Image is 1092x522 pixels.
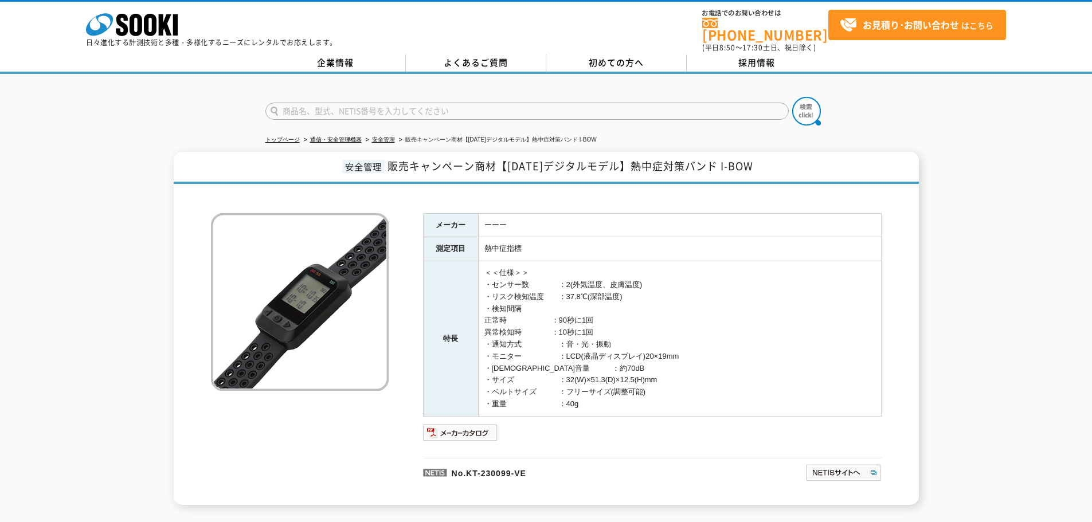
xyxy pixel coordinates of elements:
[86,39,337,46] p: 日々進化する計測技術と多種・多様化するニーズにレンタルでお応えします。
[840,17,993,34] span: はこちら
[423,458,695,485] p: No.KT-230099-VE
[265,54,406,72] a: 企業情報
[478,261,881,417] td: ＜＜仕様＞＞ ・センサー数 ：2(外気温度、皮膚温度) ・リスク検知温度 ：37.8℃(深部温度) ・検知間隔 正常時 ：90秒に1回 異常検知時 ：10秒に1回 ・通知方式 ：音・光・振動 ・...
[702,18,828,41] a: [PHONE_NUMBER]
[423,213,478,237] th: メーカー
[342,160,385,173] span: 安全管理
[828,10,1006,40] a: お見積り･お問い合わせはこちら
[702,42,816,53] span: (平日 ～ 土日、祝日除く)
[805,464,882,482] img: NETISサイトへ
[478,237,881,261] td: 熱中症指標
[719,42,735,53] span: 8:50
[388,158,753,174] span: 販売キャンペーン商材【[DATE]デジタルモデル】熱中症対策バンド I-BOW
[742,42,763,53] span: 17:30
[792,97,821,125] img: btn_search.png
[702,10,828,17] span: お電話でのお問い合わせは
[423,431,498,439] a: メーカーカタログ
[423,261,478,417] th: 特長
[423,423,498,442] img: メーカーカタログ
[478,213,881,237] td: ーーー
[687,54,827,72] a: 採用情報
[863,18,959,32] strong: お見積り･お問い合わせ
[423,237,478,261] th: 測定項目
[546,54,687,72] a: 初めての方へ
[310,136,362,143] a: 通信・安全管理機器
[265,103,789,120] input: 商品名、型式、NETIS番号を入力してください
[589,56,644,69] span: 初めての方へ
[211,213,389,391] img: 販売キャンペーン商材【2025年デジタルモデル】熱中症対策バンド I-BOW
[372,136,395,143] a: 安全管理
[397,134,597,146] li: 販売キャンペーン商材【[DATE]デジタルモデル】熱中症対策バンド I-BOW
[265,136,300,143] a: トップページ
[406,54,546,72] a: よくあるご質問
